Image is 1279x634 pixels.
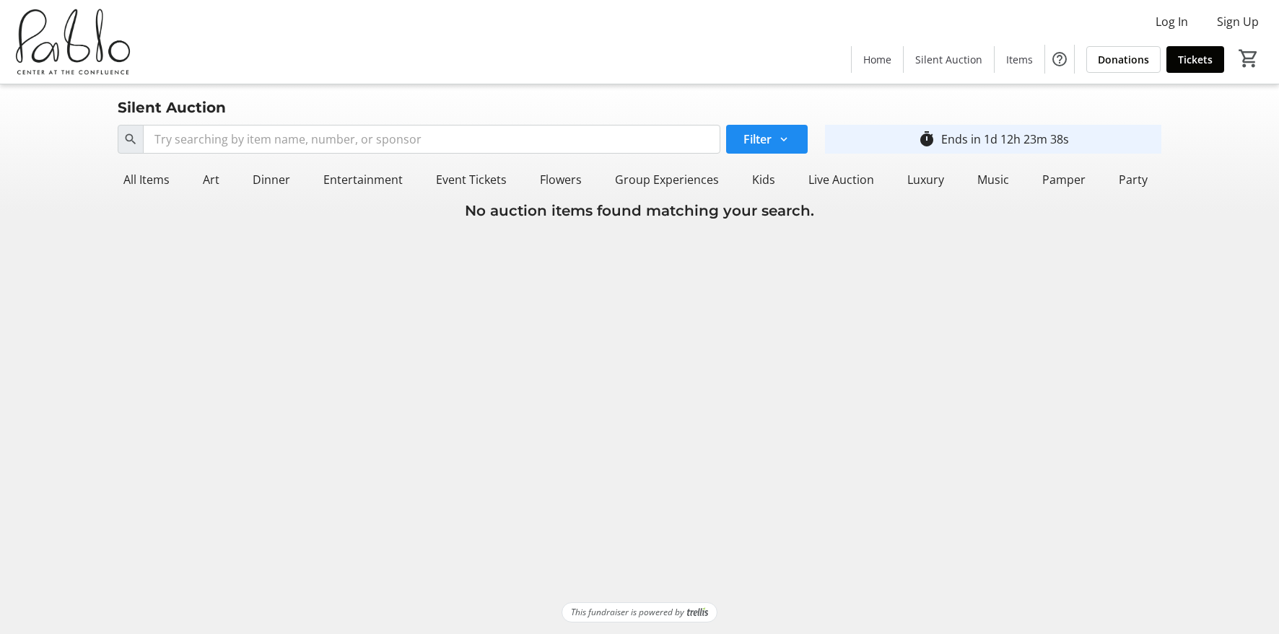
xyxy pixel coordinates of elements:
div: Party [1113,165,1153,194]
div: Dinner [247,165,296,194]
span: Sign Up [1217,13,1259,30]
button: Help [1045,45,1074,74]
span: Home [863,52,891,67]
h3: No auction items found matching your search. [118,200,1161,221]
button: Filter [726,125,808,154]
button: Log In [1144,10,1200,33]
a: Home [852,46,903,73]
div: Art [197,165,225,194]
div: Luxury [902,165,950,194]
div: All Items [118,165,175,194]
span: Silent Auction [915,52,982,67]
div: Silent Auction [109,96,235,119]
div: Flowers [534,165,588,194]
span: Items [1006,52,1033,67]
div: Event Tickets [430,165,512,194]
span: Tickets [1178,52,1213,67]
span: This fundraiser is powered by [571,606,684,619]
input: Try searching by item name, number, or sponsor [143,125,720,154]
button: Cart [1236,45,1262,71]
span: Filter [743,131,772,148]
span: Donations [1098,52,1149,67]
button: Sign Up [1205,10,1270,33]
div: Pamper [1036,165,1091,194]
a: Donations [1086,46,1161,73]
a: Items [995,46,1044,73]
a: Silent Auction [904,46,994,73]
div: Live Auction [803,165,880,194]
div: Group Experiences [609,165,725,194]
div: Ends in 1d 12h 23m 38s [941,131,1069,148]
img: Trellis Logo [687,607,708,617]
img: Pablo Center's Logo [9,6,137,78]
a: Tickets [1166,46,1224,73]
div: Music [972,165,1015,194]
mat-icon: timer_outline [918,131,935,148]
div: Kids [746,165,781,194]
span: Log In [1156,13,1188,30]
div: Entertainment [318,165,409,194]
